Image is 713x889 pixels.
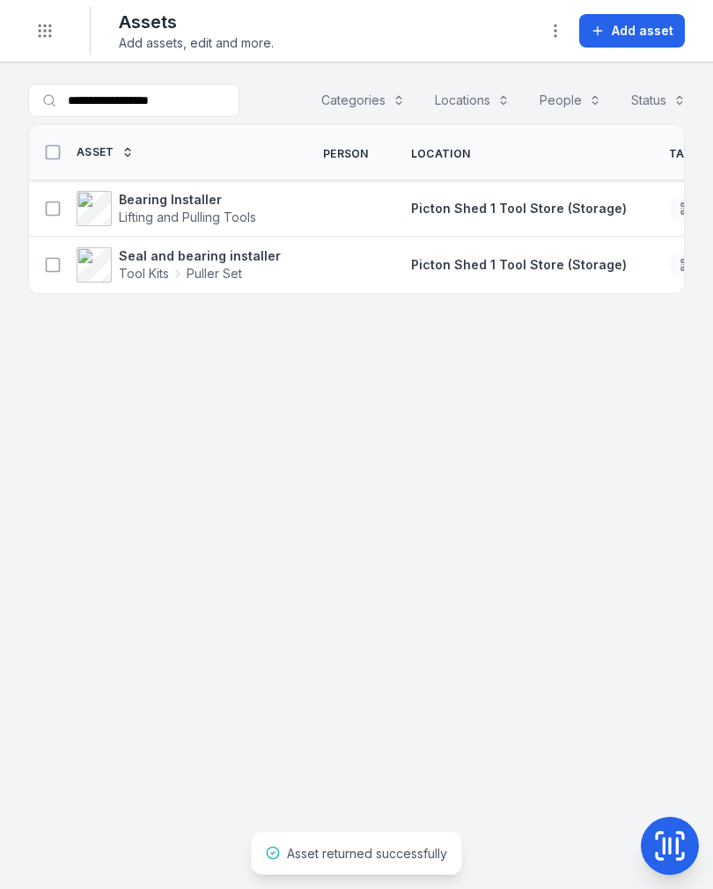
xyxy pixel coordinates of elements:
[287,846,447,861] span: Asset returned successfully
[323,147,369,161] span: Person
[620,84,697,117] button: Status
[411,257,627,272] span: Picton Shed 1 Tool Store (Storage)
[77,247,281,283] a: Seal and bearing installerTool KitsPuller Set
[411,147,470,161] span: Location
[669,147,693,161] span: Tag
[310,84,416,117] button: Categories
[579,14,685,48] button: Add asset
[612,22,673,40] span: Add asset
[423,84,521,117] button: Locations
[119,209,256,224] span: Lifting and Pulling Tools
[119,247,281,265] strong: Seal and bearing installer
[411,200,627,217] a: Picton Shed 1 Tool Store (Storage)
[411,256,627,274] a: Picton Shed 1 Tool Store (Storage)
[28,14,62,48] button: Toggle navigation
[119,191,256,209] strong: Bearing Installer
[119,34,274,52] span: Add assets, edit and more.
[119,265,169,283] span: Tool Kits
[77,145,114,159] span: Asset
[528,84,613,117] button: People
[187,265,242,283] span: Puller Set
[77,145,134,159] a: Asset
[411,201,627,216] span: Picton Shed 1 Tool Store (Storage)
[119,10,274,34] h2: Assets
[77,191,256,226] a: Bearing InstallerLifting and Pulling Tools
